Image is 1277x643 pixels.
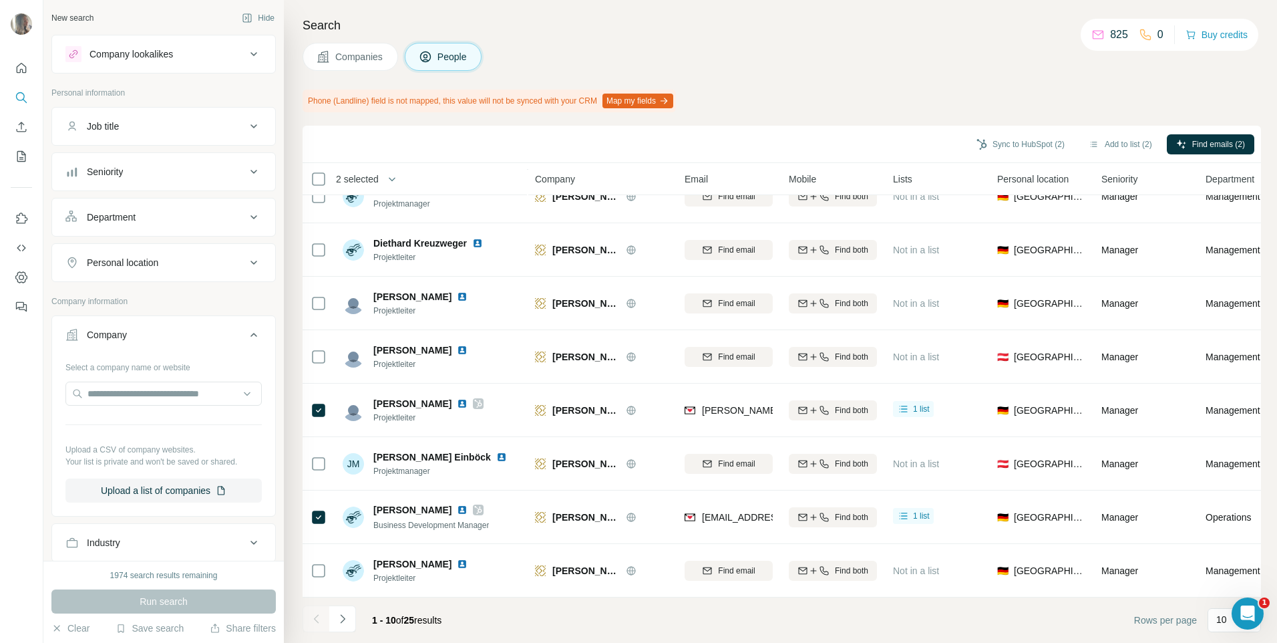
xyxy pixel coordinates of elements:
[373,465,512,477] span: Projektmanager
[1014,243,1085,257] span: [GEOGRAPHIC_DATA]
[835,511,868,523] span: Find both
[1101,459,1138,469] span: Manager
[789,454,877,474] button: Find both
[232,8,284,28] button: Hide
[1101,352,1138,362] span: Manager
[552,243,619,257] span: [PERSON_NAME] Contract
[835,190,868,203] span: Find both
[11,56,32,80] button: Quick start
[437,50,468,63] span: People
[997,243,1009,257] span: 🇩🇪
[51,622,89,635] button: Clear
[1014,190,1085,203] span: [GEOGRAPHIC_DATA]
[87,328,127,342] div: Company
[457,345,468,356] img: LinkedIn logo
[535,459,546,469] img: Logo of Bachhuber Contract
[893,172,912,186] span: Lists
[997,297,1009,310] span: 🇩🇪
[535,405,546,416] img: Logo of Bachhuber Contract
[472,238,483,249] img: LinkedIn logo
[1101,245,1138,255] span: Manager
[343,400,364,421] img: Avatar
[602,94,673,108] button: Map my fields
[1014,511,1085,524] span: [GEOGRAPHIC_DATA]
[343,507,364,528] img: Avatar
[343,186,364,207] img: Avatar
[210,622,276,635] button: Share filters
[997,172,1069,186] span: Personal location
[893,191,939,202] span: Not in a list
[1206,297,1260,310] span: Management
[685,511,695,524] img: provider findymail logo
[303,16,1261,35] h4: Search
[789,400,877,420] button: Find both
[835,244,868,256] span: Find both
[457,291,468,302] img: LinkedIn logo
[11,13,32,35] img: Avatar
[789,293,877,313] button: Find both
[343,346,364,368] img: Avatar
[552,511,619,524] span: [PERSON_NAME] Contract
[1101,405,1138,416] span: Manager
[1014,457,1085,471] span: [GEOGRAPHIC_DATA]
[535,172,575,186] span: Company
[1167,134,1254,154] button: Find emails (2)
[1101,512,1138,523] span: Manager
[373,305,473,317] span: Projektleiter
[457,505,468,515] img: LinkedIn logo
[52,38,275,70] button: Company lookalikes
[1134,614,1197,627] span: Rows per page
[373,344,451,357] span: [PERSON_NAME]
[1206,243,1260,257] span: Management
[1014,564,1085,577] span: [GEOGRAPHIC_DATA]
[372,615,396,626] span: 1 - 10
[51,87,276,99] p: Personal information
[51,295,276,307] p: Company information
[893,565,939,576] span: Not in a list
[1216,613,1227,626] p: 10
[65,479,262,503] button: Upload a list of companies
[535,352,546,362] img: Logo of Bachhuber Contract
[335,50,384,63] span: Companies
[1206,511,1251,524] span: Operations
[893,298,939,309] span: Not in a list
[997,350,1009,364] span: 🇦🇹
[1014,297,1085,310] span: [GEOGRAPHIC_DATA]
[1157,27,1163,43] p: 0
[835,565,868,577] span: Find both
[457,398,468,409] img: LinkedIn logo
[87,211,136,224] div: Department
[89,47,173,61] div: Company lookalikes
[11,207,32,231] button: Use Surfe on LinkedIn
[343,293,364,314] img: Avatar
[718,458,755,470] span: Find email
[11,295,32,319] button: Feedback
[702,405,1015,416] span: [PERSON_NAME][EMAIL_ADDRESS][PERSON_NAME][DOMAIN_NAME]
[52,156,275,188] button: Seniority
[373,251,488,263] span: Projektleiter
[552,350,619,364] span: [PERSON_NAME] Contract
[685,240,773,260] button: Find email
[87,120,119,133] div: Job title
[685,454,773,474] button: Find email
[685,172,708,186] span: Email
[535,191,546,202] img: Logo of Bachhuber Contract
[1101,191,1138,202] span: Manager
[87,165,123,178] div: Seniority
[535,512,546,523] img: Logo of Bachhuber Contract
[718,565,755,577] span: Find email
[685,404,695,417] img: provider findymail logo
[1185,25,1248,44] button: Buy credits
[1101,565,1138,576] span: Manager
[893,245,939,255] span: Not in a list
[65,356,262,374] div: Select a company name or website
[1206,564,1260,577] span: Management
[702,512,937,523] span: [EMAIL_ADDRESS][PERSON_NAME][DOMAIN_NAME]
[11,115,32,139] button: Enrich CSV
[373,237,467,250] span: Diethard Kreuzweger
[496,452,507,463] img: LinkedIn logo
[997,511,1009,524] span: 🇩🇪
[967,134,1074,154] button: Sync to HubSpot (2)
[718,190,755,203] span: Find email
[11,86,32,110] button: Search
